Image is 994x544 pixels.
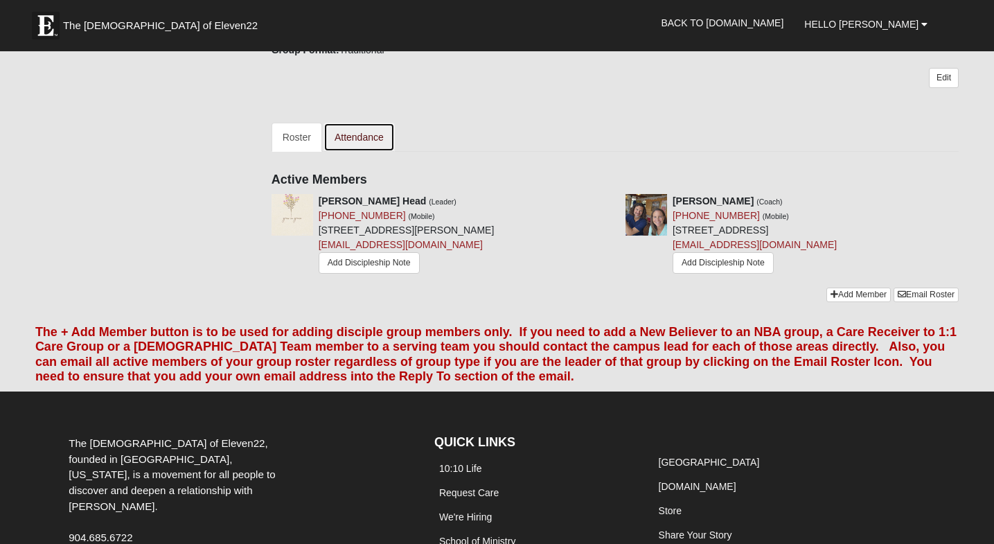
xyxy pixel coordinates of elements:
[25,5,302,40] a: The [DEMOGRAPHIC_DATA] of Eleven22
[673,195,754,207] strong: [PERSON_NAME]
[673,210,760,221] a: [PHONE_NUMBER]
[659,505,682,516] a: Store
[319,210,406,221] a: [PHONE_NUMBER]
[319,252,420,274] a: Add Discipleship Note
[894,288,959,302] a: Email Roster
[673,252,774,274] a: Add Discipleship Note
[439,511,492,523] a: We're Hiring
[63,19,258,33] span: The [DEMOGRAPHIC_DATA] of Eleven22
[763,212,789,220] small: (Mobile)
[439,463,482,474] a: 10:10 Life
[323,123,395,152] a: Attendance
[319,195,427,207] strong: [PERSON_NAME] Head
[826,288,891,302] a: Add Member
[659,457,760,468] a: [GEOGRAPHIC_DATA]
[673,194,837,277] div: [STREET_ADDRESS]
[804,19,918,30] span: Hello [PERSON_NAME]
[409,212,435,220] small: (Mobile)
[650,6,794,40] a: Back to [DOMAIN_NAME]
[929,68,959,88] a: Edit
[272,123,322,152] a: Roster
[35,325,957,384] font: The + Add Member button is to be used for adding disciple group members only. If you need to add ...
[673,239,837,250] a: [EMAIL_ADDRESS][DOMAIN_NAME]
[319,239,483,250] a: [EMAIL_ADDRESS][DOMAIN_NAME]
[32,12,60,40] img: Eleven22 logo
[319,194,495,277] div: [STREET_ADDRESS][PERSON_NAME]
[439,487,499,498] a: Request Care
[756,198,782,206] small: (Coach)
[794,7,938,42] a: Hello [PERSON_NAME]
[434,435,633,450] h4: QUICK LINKS
[429,198,456,206] small: (Leader)
[272,173,959,188] h4: Active Members
[659,481,736,492] a: [DOMAIN_NAME]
